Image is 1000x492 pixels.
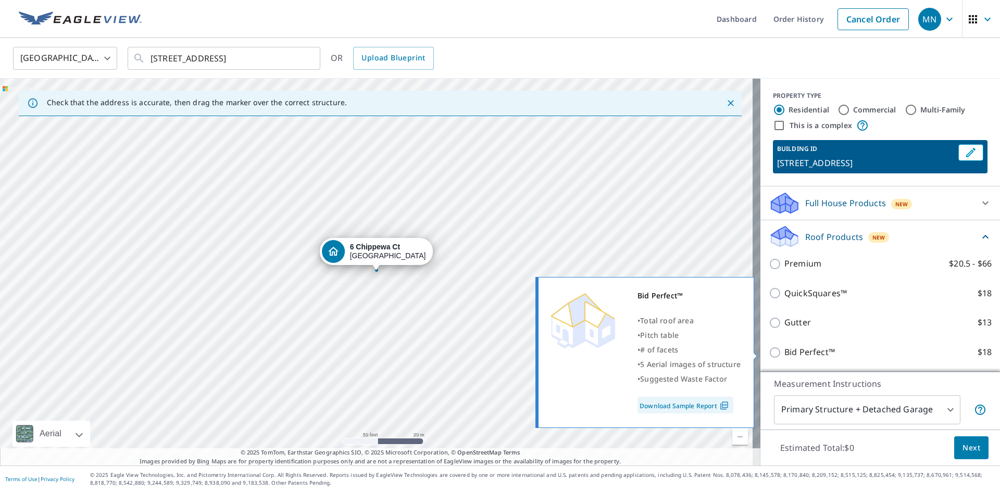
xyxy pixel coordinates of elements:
p: Bid Perfect™ [784,346,835,359]
label: Commercial [853,105,896,115]
div: PROPERTY TYPE [773,91,988,100]
div: Roof ProductsNew [769,224,992,249]
div: MN [918,8,941,31]
div: Dropped pin, building 1, Residential property, 6 Chippewa Ct Holmdel, NJ 07733 [320,238,433,270]
p: $20.5 - $66 [949,257,992,270]
button: Next [954,436,989,460]
span: Total roof area [640,316,694,325]
p: Estimated Total: $0 [772,436,863,459]
img: Premium [546,288,619,351]
a: Terms [503,448,520,456]
button: Close [724,96,737,110]
input: Search by address or latitude-longitude [151,44,299,73]
div: Bid Perfect™ [637,288,741,303]
span: New [872,233,885,242]
span: © 2025 TomTom, Earthstar Geographics SIO, © 2025 Microsoft Corporation, © [241,448,520,457]
span: 5 Aerial images of structure [640,359,741,369]
span: Your report will include the primary structure and a detached garage if one exists. [974,403,986,416]
span: Suggested Waste Factor [640,374,727,384]
p: | [5,476,74,482]
img: Pdf Icon [717,401,731,410]
span: Pitch table [640,330,679,340]
p: [STREET_ADDRESS] [777,157,954,169]
strong: 6 Chippewa Ct [350,243,400,251]
span: Upload Blueprint [361,52,425,65]
p: Full House Products [805,197,886,209]
div: Aerial [12,421,90,447]
p: $13 [978,316,992,329]
div: • [637,343,741,357]
p: Check that the address is accurate, then drag the marker over the correct structure. [47,98,347,107]
div: • [637,313,741,328]
p: $18 [978,287,992,300]
a: Terms of Use [5,475,37,483]
a: Current Level 19, Zoom Out [732,429,748,445]
p: BUILDING ID [777,144,817,153]
p: Gutter [784,316,811,329]
button: Edit building 1 [958,144,983,161]
div: [GEOGRAPHIC_DATA] [350,243,426,260]
div: • [637,357,741,372]
a: Cancel Order [838,8,909,30]
div: • [637,328,741,343]
p: QuickSquares™ [784,287,847,300]
div: Full House ProductsNew [769,191,992,216]
p: Premium [784,257,821,270]
a: OpenStreetMap [457,448,501,456]
a: Upload Blueprint [353,47,433,70]
div: [GEOGRAPHIC_DATA] [13,44,117,73]
span: # of facets [640,345,678,355]
img: EV Logo [19,11,142,27]
p: © 2025 Eagle View Technologies, Inc. and Pictometry International Corp. All Rights Reserved. Repo... [90,471,995,487]
span: New [895,200,908,208]
p: Roof Products [805,231,863,243]
span: Next [963,441,980,455]
div: Primary Structure + Detached Garage [774,395,960,424]
label: This is a complex [790,120,852,131]
p: $18 [978,346,992,359]
div: OR [331,47,434,70]
a: Privacy Policy [41,475,74,483]
div: • [637,372,741,386]
div: Aerial [36,421,65,447]
p: Measurement Instructions [774,377,986,390]
label: Multi-Family [920,105,966,115]
label: Residential [789,105,829,115]
a: Download Sample Report [637,397,733,413]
